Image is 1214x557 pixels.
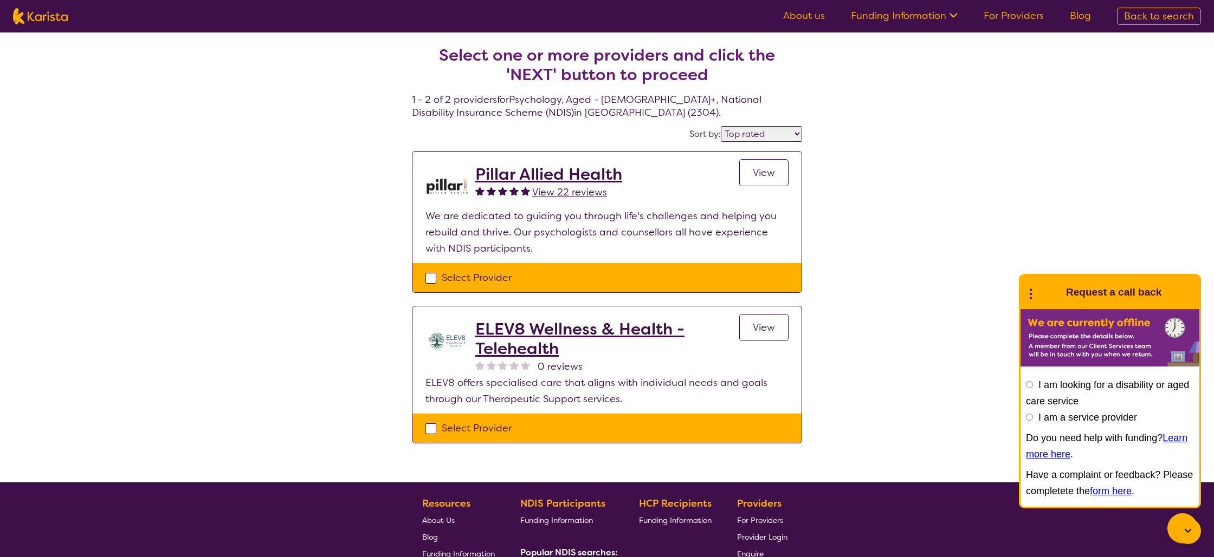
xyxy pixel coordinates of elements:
label: Sort by: [689,128,721,140]
img: fullstar [509,186,519,195]
p: ELEV8 offers specialised care that aligns with individual needs and goals through our Therapeutic... [425,375,789,407]
img: Karista offline chat form to request call back [1021,309,1199,366]
span: 0 reviews [538,358,583,375]
span: Funding Information [639,515,712,525]
span: Back to search [1124,10,1194,23]
img: Karista logo [13,8,68,24]
span: Blog [422,532,438,542]
a: Funding Information [520,512,614,528]
span: Funding Information [520,515,593,525]
span: View [753,166,775,179]
a: Blog [1070,9,1091,22]
b: Providers [737,497,782,510]
img: fullstar [498,186,507,195]
img: Karista [1038,281,1060,303]
img: fullstar [475,186,485,195]
img: nonereviewstar [498,361,507,370]
span: For Providers [737,515,783,525]
a: Funding Information [851,9,958,22]
a: form here [1090,486,1132,496]
img: fullstar [487,186,496,195]
a: About us [783,9,825,22]
a: For Providers [984,9,1044,22]
a: Pillar Allied Health [475,165,622,184]
h4: 1 - 2 of 2 providers for Psychology , Aged - [DEMOGRAPHIC_DATA]+ , National Disability Insurance ... [412,19,802,119]
img: yihuczgmrom8nsaxakka.jpg [425,319,469,363]
b: Resources [422,497,470,510]
p: Have a complaint or feedback? Please completete the . [1026,467,1194,499]
img: rfh6iifgakk6qm0ilome.png [425,165,469,208]
h1: Request a call back [1066,284,1161,300]
img: nonereviewstar [509,361,519,370]
a: For Providers [737,512,787,528]
label: I am a service provider [1038,412,1137,423]
a: View [739,159,789,186]
span: View 22 reviews [532,186,607,199]
img: nonereviewstar [521,361,530,370]
a: Funding Information [639,512,712,528]
p: Do you need help with funding? . [1026,430,1194,462]
img: fullstar [521,186,530,195]
h2: Select one or more providers and click the 'NEXT' button to proceed [425,45,789,84]
button: Channel Menu [1167,513,1198,543]
a: About Us [422,512,495,528]
a: Blog [422,528,495,545]
a: Back to search [1117,8,1201,25]
b: HCP Recipients [639,497,712,510]
a: View [739,314,789,341]
a: Provider Login [737,528,787,545]
a: ELEV8 Wellness & Health - Telehealth [475,319,739,358]
b: NDIS Participants [520,497,605,510]
a: View 22 reviews [532,184,607,200]
p: We are dedicated to guiding you through life's challenges and helping you rebuild and thrive. Our... [425,208,789,257]
span: About Us [422,515,455,525]
img: nonereviewstar [487,361,496,370]
span: Provider Login [737,532,787,542]
label: I am looking for a disability or aged care service [1026,379,1189,407]
img: nonereviewstar [475,361,485,370]
span: View [753,321,775,334]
